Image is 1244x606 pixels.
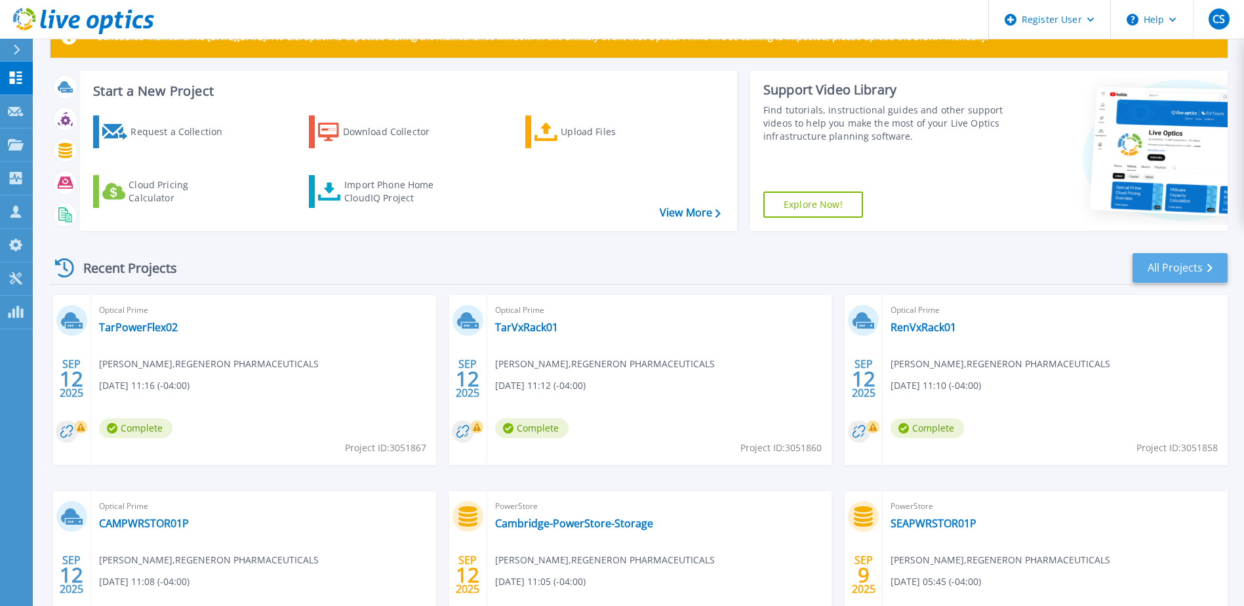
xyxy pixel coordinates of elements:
[93,84,720,98] h3: Start a New Project
[891,418,964,438] span: Complete
[59,355,84,403] div: SEP 2025
[99,303,428,317] span: Optical Prime
[495,517,653,530] a: Cambridge-PowerStore-Storage
[99,553,319,567] span: [PERSON_NAME] , REGENERON PHARMACEUTICALS
[495,357,715,371] span: [PERSON_NAME] , REGENERON PHARMACEUTICALS
[1133,253,1228,283] a: All Projects
[99,321,178,334] a: TarPowerFlex02
[763,192,863,218] a: Explore Now!
[99,499,428,514] span: Optical Prime
[891,378,981,393] span: [DATE] 11:10 (-04:00)
[456,373,479,384] span: 12
[59,551,84,599] div: SEP 2025
[495,575,586,589] span: [DATE] 11:05 (-04:00)
[660,207,721,219] a: View More
[891,303,1220,317] span: Optical Prime
[344,178,447,205] div: Import Phone Home CloudIQ Project
[891,321,956,334] a: RenVxRack01
[93,175,239,208] a: Cloud Pricing Calculator
[99,418,172,438] span: Complete
[456,569,479,580] span: 12
[891,357,1110,371] span: [PERSON_NAME] , REGENERON PHARMACEUTICALS
[60,569,83,580] span: 12
[495,303,824,317] span: Optical Prime
[740,441,822,455] span: Project ID: 3051860
[495,378,586,393] span: [DATE] 11:12 (-04:00)
[852,373,875,384] span: 12
[129,178,233,205] div: Cloud Pricing Calculator
[858,569,870,580] span: 9
[93,115,239,148] a: Request a Collection
[495,418,569,438] span: Complete
[455,355,480,403] div: SEP 2025
[130,119,235,145] div: Request a Collection
[99,378,190,393] span: [DATE] 11:16 (-04:00)
[561,119,666,145] div: Upload Files
[851,355,876,403] div: SEP 2025
[891,499,1220,514] span: PowerStore
[891,575,981,589] span: [DATE] 05:45 (-04:00)
[345,441,426,455] span: Project ID: 3051867
[309,115,455,148] a: Download Collector
[98,31,989,42] p: Scheduled Maintenance [DATE][DATE]: No disruption is expected during the maintenance window. In t...
[60,373,83,384] span: 12
[891,517,976,530] a: SEAPWRSTOR01P
[525,115,672,148] a: Upload Files
[99,357,319,371] span: [PERSON_NAME] , REGENERON PHARMACEUTICALS
[1136,441,1218,455] span: Project ID: 3051858
[50,252,195,284] div: Recent Projects
[891,553,1110,567] span: [PERSON_NAME] , REGENERON PHARMACEUTICALS
[455,551,480,599] div: SEP 2025
[495,321,558,334] a: TarVxRack01
[99,517,189,530] a: CAMPWRSTOR01P
[343,119,448,145] div: Download Collector
[851,551,876,599] div: SEP 2025
[99,575,190,589] span: [DATE] 11:08 (-04:00)
[763,81,1007,98] div: Support Video Library
[1213,14,1225,24] span: CS
[763,104,1007,143] div: Find tutorials, instructional guides and other support videos to help you make the most of your L...
[495,553,715,567] span: [PERSON_NAME] , REGENERON PHARMACEUTICALS
[495,499,824,514] span: PowerStore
